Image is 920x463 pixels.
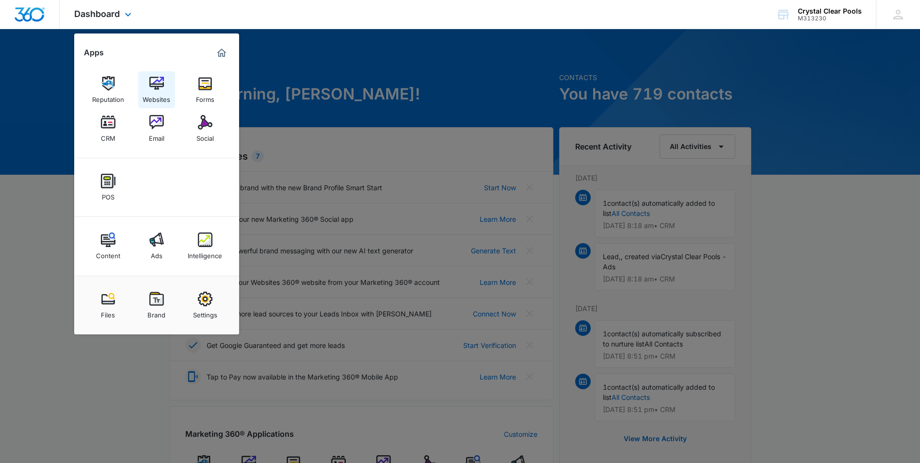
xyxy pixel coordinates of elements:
div: CRM [101,130,115,142]
a: Settings [187,287,224,324]
div: Social [196,130,214,142]
a: Content [90,228,127,265]
a: POS [90,169,127,206]
div: Websites [143,91,170,103]
div: Email [149,130,164,142]
h2: Apps [84,48,104,57]
a: Reputation [90,71,127,108]
a: Websites [138,71,175,108]
a: Social [187,110,224,147]
a: Email [138,110,175,147]
div: Forms [196,91,214,103]
a: Forms [187,71,224,108]
a: Brand [138,287,175,324]
div: Files [101,306,115,319]
div: account name [798,7,862,15]
a: CRM [90,110,127,147]
div: account id [798,15,862,22]
div: Content [96,247,120,260]
div: Brand [147,306,165,319]
span: Dashboard [74,9,120,19]
div: Intelligence [188,247,222,260]
div: Reputation [92,91,124,103]
a: Marketing 360® Dashboard [214,45,229,61]
div: POS [102,188,114,201]
div: Ads [151,247,162,260]
div: Settings [193,306,217,319]
a: Intelligence [187,228,224,265]
a: Ads [138,228,175,265]
a: Files [90,287,127,324]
